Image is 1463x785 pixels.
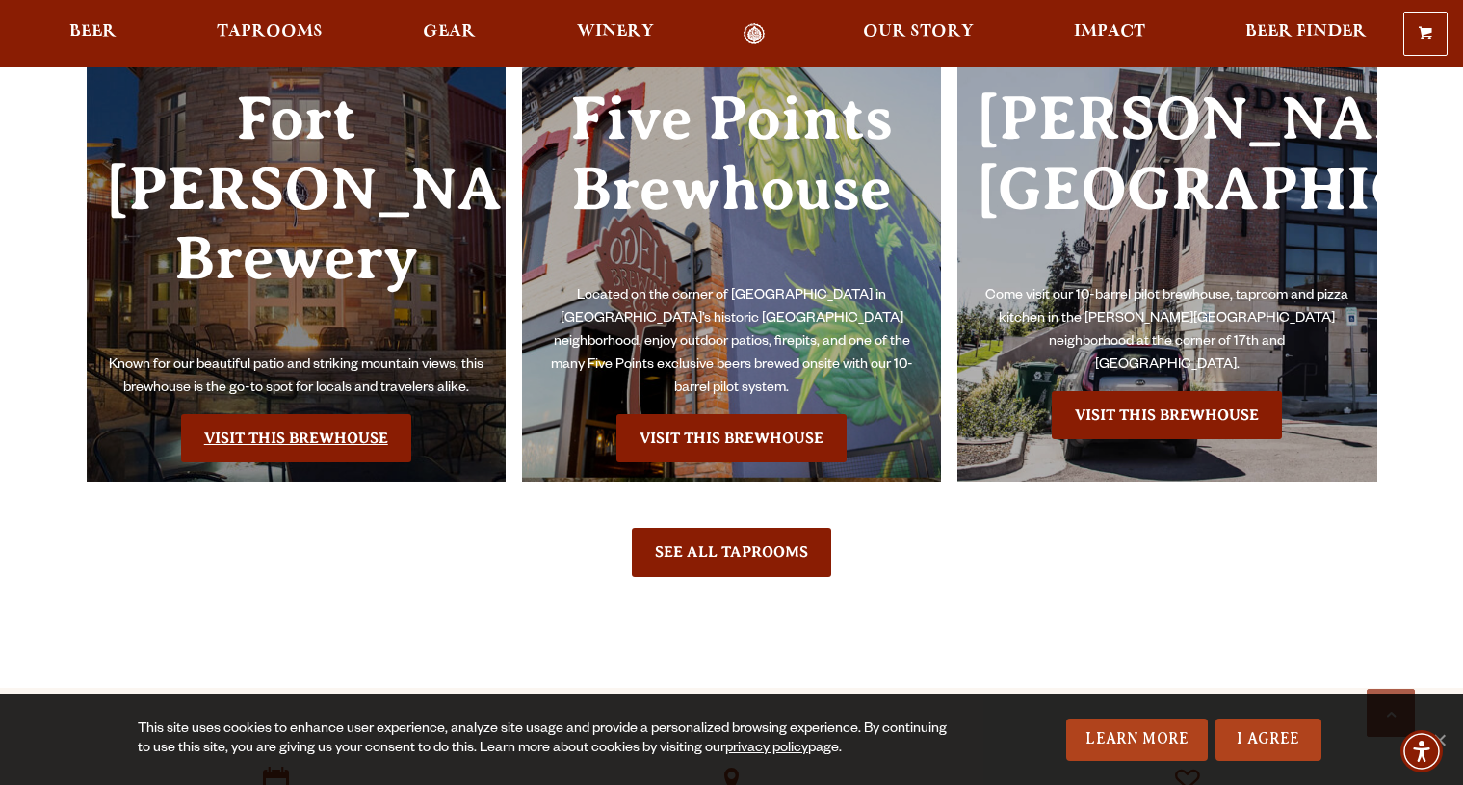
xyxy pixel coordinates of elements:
span: Our Story [863,24,974,39]
a: Visit the Sloan’s Lake Brewhouse [1052,391,1282,439]
a: Impact [1061,23,1158,45]
a: I Agree [1215,719,1321,761]
a: Gear [410,23,488,45]
a: Visit the Five Points Brewhouse [616,414,847,462]
span: Taprooms [217,24,323,39]
a: See All Taprooms [632,528,831,576]
span: Impact [1074,24,1145,39]
h3: [PERSON_NAME][GEOGRAPHIC_DATA] [977,84,1358,285]
span: Beer Finder [1245,24,1367,39]
a: Beer Finder [1233,23,1379,45]
a: Scroll to top [1367,689,1415,737]
a: Learn More [1066,719,1208,761]
span: Winery [577,24,654,39]
a: Our Story [850,23,986,45]
a: Visit the Fort Collin's Brewery & Taproom [181,414,411,462]
p: Located on the corner of [GEOGRAPHIC_DATA] in [GEOGRAPHIC_DATA]’s historic [GEOGRAPHIC_DATA] neig... [541,285,923,401]
span: Beer [69,24,117,39]
h3: Fort [PERSON_NAME] Brewery [106,84,487,354]
a: privacy policy [725,742,808,757]
span: Gear [423,24,476,39]
p: Known for our beautiful patio and striking mountain views, this brewhouse is the go-to spot for l... [106,354,487,401]
div: This site uses cookies to enhance user experience, analyze site usage and provide a personalized ... [138,720,957,759]
a: Odell Home [718,23,791,45]
h3: Five Points Brewhouse [541,84,923,285]
a: Taprooms [204,23,335,45]
a: Beer [57,23,129,45]
p: Come visit our 10-barrel pilot brewhouse, taproom and pizza kitchen in the [PERSON_NAME][GEOGRAPH... [977,285,1358,378]
div: Accessibility Menu [1400,730,1443,772]
a: Winery [564,23,666,45]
